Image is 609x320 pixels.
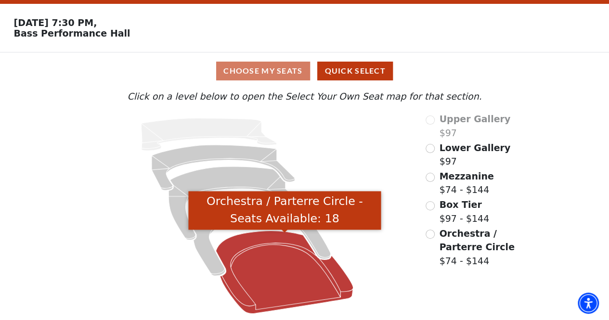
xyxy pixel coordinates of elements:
[426,230,435,239] input: Orchestra / Parterre Circle$74 - $144
[152,145,295,190] path: Lower Gallery - Seats Available: 197
[141,118,277,151] path: Upper Gallery - Seats Available: 0
[317,62,393,80] button: Quick Select
[439,114,510,124] span: Upper Gallery
[439,169,493,197] label: $74 - $144
[439,142,510,153] span: Lower Gallery
[439,228,514,253] span: Orchestra / Parterre Circle
[439,227,526,268] label: $74 - $144
[83,90,526,103] p: Click on a level below to open the Select Your Own Seat map for that section.
[439,199,481,210] span: Box Tier
[188,191,381,230] div: Orchestra / Parterre Circle - Seats Available: 18
[426,201,435,210] input: Box Tier$97 - $144
[216,231,353,314] path: Orchestra / Parterre Circle - Seats Available: 18
[439,198,489,225] label: $97 - $144
[439,141,510,168] label: $97
[426,173,435,182] input: Mezzanine$74 - $144
[439,112,510,140] label: $97
[439,171,493,181] span: Mezzanine
[578,293,599,314] div: Accessibility Menu
[426,144,435,153] input: Lower Gallery$97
